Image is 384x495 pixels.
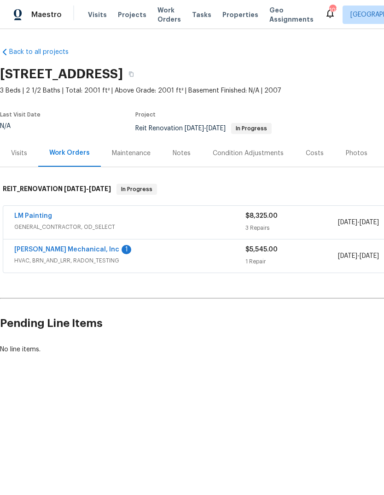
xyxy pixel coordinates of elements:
span: - [64,186,111,192]
div: Maintenance [112,149,151,158]
span: - [338,218,379,227]
span: Properties [222,10,258,19]
div: Visits [11,149,27,158]
span: [DATE] [360,253,379,259]
div: 103 [329,6,336,15]
span: [DATE] [206,125,226,132]
span: [DATE] [64,186,86,192]
span: $5,545.00 [245,246,278,253]
span: [DATE] [338,253,357,259]
div: Photos [346,149,367,158]
div: Costs [306,149,324,158]
div: Work Orders [49,148,90,157]
h6: REIT_RENOVATION [3,184,111,195]
span: Project [135,112,156,117]
a: [PERSON_NAME] Mechanical, Inc [14,246,119,253]
span: $8,325.00 [245,213,278,219]
div: Condition Adjustments [213,149,284,158]
span: Tasks [192,12,211,18]
span: GENERAL_CONTRACTOR, OD_SELECT [14,222,245,232]
div: 1 [122,245,131,254]
span: [DATE] [185,125,204,132]
div: 3 Repairs [245,223,338,233]
span: Visits [88,10,107,19]
span: Work Orders [157,6,181,24]
a: LM Painting [14,213,52,219]
span: In Progress [117,185,156,194]
div: 1 Repair [245,257,338,266]
span: HVAC, BRN_AND_LRR, RADON_TESTING [14,256,245,265]
span: Projects [118,10,146,19]
span: Reit Renovation [135,125,272,132]
span: [DATE] [360,219,379,226]
span: Geo Assignments [269,6,314,24]
span: Maestro [31,10,62,19]
span: - [185,125,226,132]
span: [DATE] [338,219,357,226]
span: - [338,251,379,261]
button: Copy Address [123,66,140,82]
span: [DATE] [89,186,111,192]
span: In Progress [232,126,271,131]
div: Notes [173,149,191,158]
